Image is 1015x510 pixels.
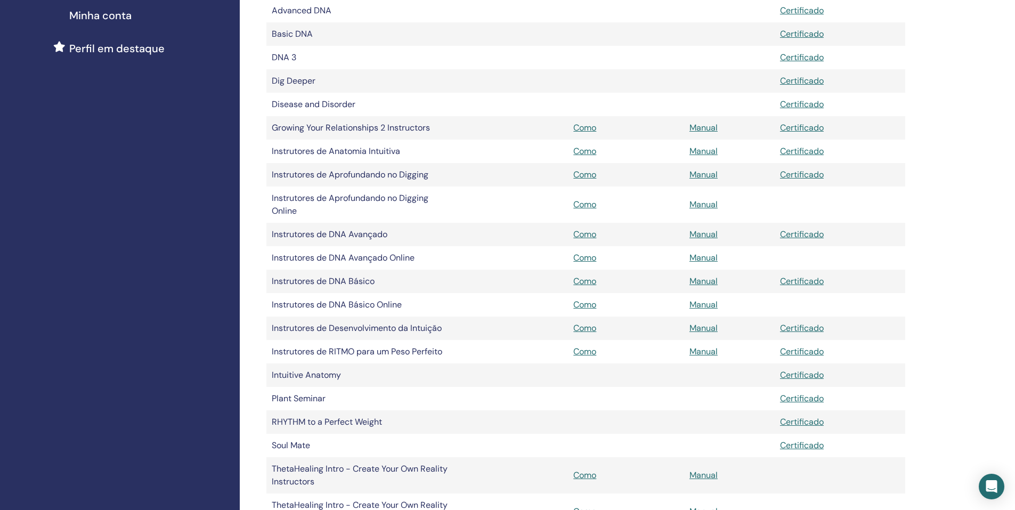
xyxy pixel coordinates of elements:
a: Certificado [780,145,824,157]
a: Manual [689,252,718,263]
a: Certificado [780,229,824,240]
a: Como [573,346,596,357]
td: RHYTHM to a Perfect Weight [266,410,458,434]
td: Instrutores de Aprofundando no Digging [266,163,458,187]
a: Certificado [780,52,824,63]
a: Manual [689,346,718,357]
td: Instrutores de DNA Avançado [266,223,458,246]
td: Soul Mate [266,434,458,457]
a: Como [573,276,596,287]
a: Como [573,252,596,263]
td: DNA 3 [266,46,458,69]
div: Open Intercom Messenger [979,474,1004,499]
a: Manual [689,469,718,481]
a: Manual [689,199,718,210]
span: Perfil em destaque [69,41,165,56]
a: Certificado [780,276,824,287]
a: Como [573,229,596,240]
a: Certificado [780,5,824,16]
a: Certificado [780,75,824,86]
a: Como [573,122,596,133]
span: Minha conta [69,7,132,23]
a: Certificado [780,416,824,427]
a: Certificado [780,393,824,404]
a: Manual [689,169,718,180]
a: Como [573,322,596,334]
td: Instrutores de DNA Avançado Online [266,246,458,270]
td: Instrutores de Aprofundando no Digging Online [266,187,458,223]
a: Manual [689,299,718,310]
td: Plant Seminar [266,387,458,410]
a: Certificado [780,28,824,39]
a: Manual [689,322,718,334]
a: Como [573,145,596,157]
a: Manual [689,145,718,157]
td: Growing Your Relationships 2 Instructors [266,116,458,140]
a: Manual [689,229,718,240]
td: Instrutores de Anatomia Intuitiva [266,140,458,163]
td: Instrutores de Desenvolvimento da Intuição [266,317,458,340]
td: Instrutores de DNA Básico Online [266,293,458,317]
td: Disease and Disorder [266,93,458,116]
a: Certificado [780,440,824,451]
a: Como [573,299,596,310]
a: Certificado [780,322,824,334]
a: Como [573,469,596,481]
a: Certificado [780,122,824,133]
a: Certificado [780,99,824,110]
td: Basic DNA [266,22,458,46]
td: ThetaHealing Intro - Create Your Own Reality Instructors [266,457,458,493]
td: Dig Deeper [266,69,458,93]
a: Como [573,199,596,210]
td: Instrutores de RITMO para um Peso Perfeito [266,340,458,363]
a: Certificado [780,346,824,357]
a: Manual [689,276,718,287]
a: Manual [689,122,718,133]
a: Como [573,169,596,180]
td: Intuitive Anatomy [266,363,458,387]
td: Instrutores de DNA Básico [266,270,458,293]
a: Certificado [780,169,824,180]
a: Certificado [780,369,824,381]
